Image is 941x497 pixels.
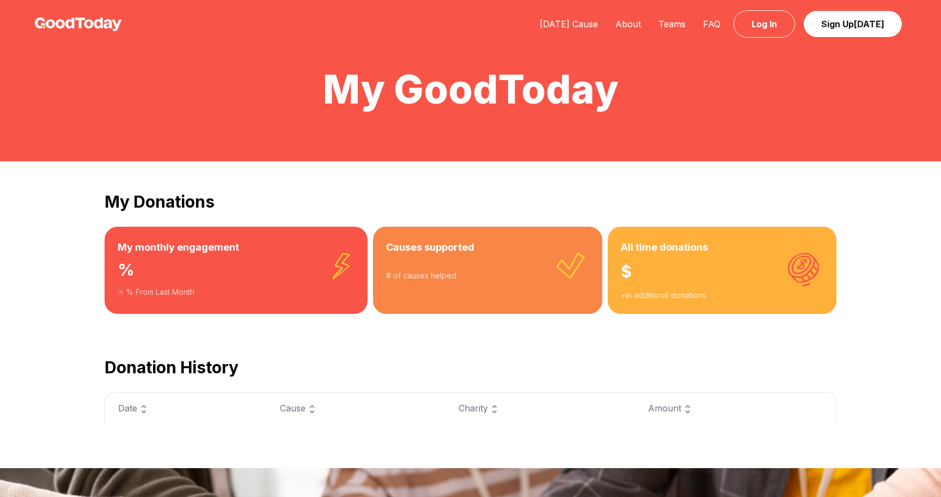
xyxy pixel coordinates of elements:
div: Amount [648,402,823,416]
h2: Donation History [105,357,836,377]
div: + in additional donations [621,290,823,301]
a: [DATE] Cause [531,19,607,29]
div: % From Last Month [118,287,355,298]
div: # of causes helped [386,270,590,281]
div: Date [118,402,254,416]
img: GoodToday [35,17,122,31]
div: Cause [280,402,432,416]
a: FAQ [694,19,729,29]
h3: Causes supported [386,240,590,255]
h2: My Donations [105,192,836,211]
h3: All time donations [621,240,823,255]
a: Teams [650,19,694,29]
h3: My monthly engagement [118,240,355,255]
div: % [118,255,355,287]
div: Charity [459,402,622,416]
a: Sign Up[DATE] [804,11,902,37]
span: [DATE] [854,19,884,29]
a: Log In [734,10,795,38]
a: About [607,19,650,29]
div: $ [621,255,823,290]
